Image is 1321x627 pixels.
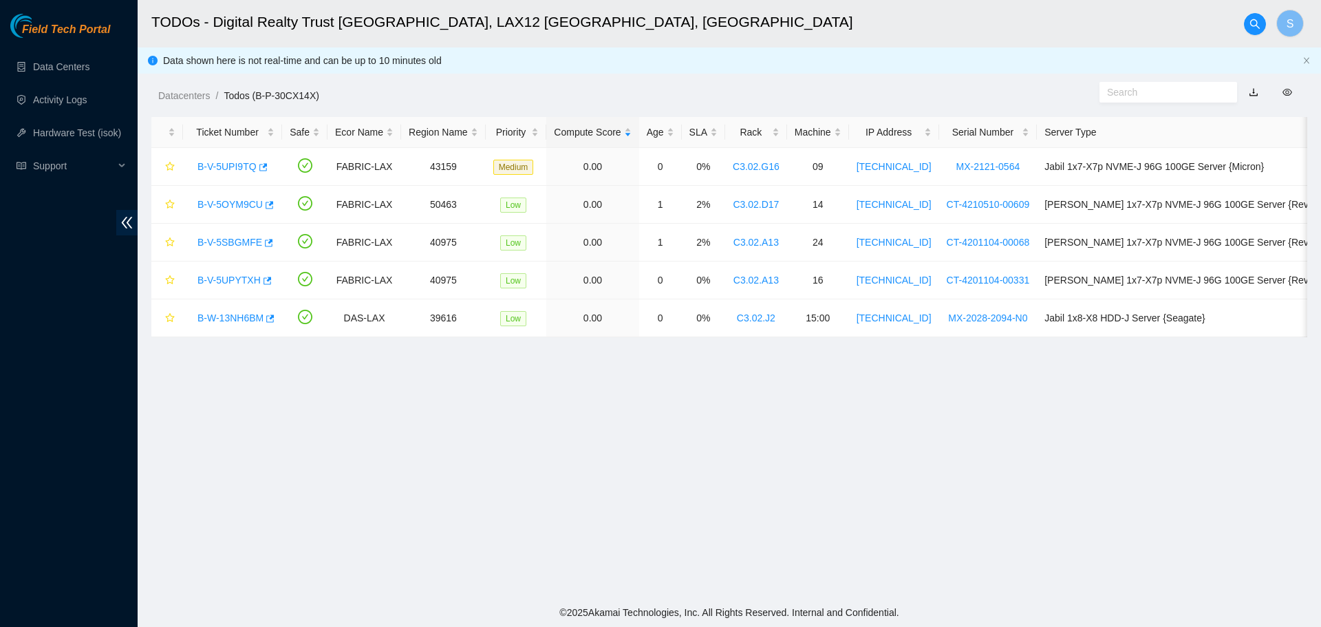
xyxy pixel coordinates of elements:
[215,90,218,101] span: /
[1302,56,1311,65] button: close
[159,231,175,253] button: star
[956,161,1020,172] a: MX-2121-0564
[33,127,121,138] a: Hardware Test (isok)
[298,158,312,173] span: check-circle
[493,160,534,175] span: Medium
[546,299,638,337] td: 0.00
[33,152,114,180] span: Support
[682,299,725,337] td: 0%
[17,161,26,171] span: read
[1282,87,1292,97] span: eye
[857,161,932,172] a: [TECHNICAL_ID]
[33,94,87,105] a: Activity Logs
[138,598,1321,627] footer: © 2025 Akamai Technologies, Inc. All Rights Reserved. Internal and Confidential.
[165,200,175,211] span: star
[857,199,932,210] a: [TECHNICAL_ID]
[639,299,682,337] td: 0
[165,313,175,324] span: star
[197,161,257,172] a: B-V-5UPI9TQ
[1107,85,1218,100] input: Search
[197,312,264,323] a: B-W-13NH6BM
[197,237,262,248] a: B-V-5SBGMFE
[947,199,1030,210] a: CT-4210510-00609
[947,275,1030,286] a: CT-4201104-00331
[500,273,526,288] span: Low
[733,199,779,210] a: C3.02.D17
[733,275,779,286] a: C3.02.A13
[787,186,849,224] td: 14
[948,312,1027,323] a: MX-2028-2094-N0
[298,196,312,211] span: check-circle
[857,312,932,323] a: [TECHNICAL_ID]
[682,224,725,262] td: 2%
[500,235,526,251] span: Low
[116,210,138,235] span: double-left
[327,148,401,186] td: FABRIC-LAX
[787,148,849,186] td: 09
[733,237,779,248] a: C3.02.A13
[787,224,849,262] td: 24
[10,25,110,43] a: Akamai TechnologiesField Tech Portal
[298,234,312,248] span: check-circle
[165,275,175,286] span: star
[546,224,638,262] td: 0.00
[1249,87,1258,98] a: download
[1276,10,1304,37] button: S
[33,61,89,72] a: Data Centers
[1287,15,1294,32] span: S
[197,199,263,210] a: B-V-5OYM9CU
[327,186,401,224] td: FABRIC-LAX
[947,237,1030,248] a: CT-4201104-00068
[682,186,725,224] td: 2%
[401,224,486,262] td: 40975
[546,262,638,299] td: 0.00
[401,299,486,337] td: 39616
[639,224,682,262] td: 1
[22,23,110,36] span: Field Tech Portal
[224,90,319,101] a: Todos (B-P-30CX14X)
[298,310,312,324] span: check-circle
[682,148,725,186] td: 0%
[10,14,69,38] img: Akamai Technologies
[1245,19,1265,30] span: search
[733,161,780,172] a: C3.02.G16
[159,269,175,291] button: star
[401,186,486,224] td: 50463
[639,186,682,224] td: 1
[401,148,486,186] td: 43159
[546,148,638,186] td: 0.00
[159,307,175,329] button: star
[298,272,312,286] span: check-circle
[500,198,526,213] span: Low
[787,299,849,337] td: 15:00
[857,275,932,286] a: [TECHNICAL_ID]
[327,224,401,262] td: FABRIC-LAX
[787,262,849,299] td: 16
[857,237,932,248] a: [TECHNICAL_ID]
[197,275,261,286] a: B-V-5UPYTXH
[327,262,401,299] td: FABRIC-LAX
[159,193,175,215] button: star
[1238,81,1269,103] button: download
[159,156,175,178] button: star
[158,90,210,101] a: Datacenters
[1244,13,1266,35] button: search
[737,312,775,323] a: C3.02.J2
[165,237,175,248] span: star
[327,299,401,337] td: DAS-LAX
[639,148,682,186] td: 0
[500,311,526,326] span: Low
[546,186,638,224] td: 0.00
[682,262,725,299] td: 0%
[639,262,682,299] td: 0
[401,262,486,299] td: 40975
[165,162,175,173] span: star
